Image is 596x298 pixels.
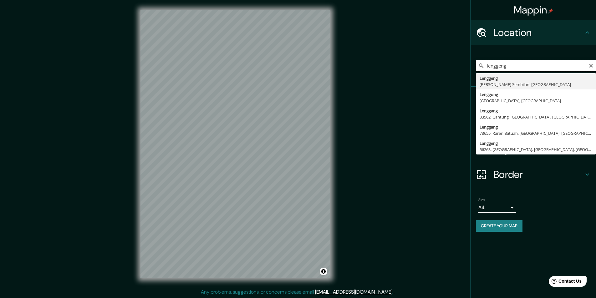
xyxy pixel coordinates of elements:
div: . [394,288,395,296]
div: Lenggang [480,124,592,130]
div: 73655, Raren Batuah, [GEOGRAPHIC_DATA], [GEOGRAPHIC_DATA], [GEOGRAPHIC_DATA] [480,130,592,136]
div: Style [471,112,596,137]
div: Langgeng [480,140,592,146]
p: Any problems, suggestions, or concerns please email . [201,288,393,296]
div: 33562, Gantung, [GEOGRAPHIC_DATA], [GEOGRAPHIC_DATA], [GEOGRAPHIC_DATA] [480,114,592,120]
div: Lenggang [480,108,592,114]
div: Lenggeng [480,75,592,81]
h4: Location [493,26,583,39]
div: Layout [471,137,596,162]
div: Border [471,162,596,187]
div: [PERSON_NAME] Sembilan, [GEOGRAPHIC_DATA] [480,81,592,88]
button: Clear [588,62,593,68]
img: pin-icon.png [548,8,553,13]
h4: Layout [493,143,583,156]
h4: Mappin [514,4,553,16]
div: Lenggong [480,91,592,98]
button: Toggle attribution [320,268,327,275]
a: [EMAIL_ADDRESS][DOMAIN_NAME] [315,289,392,295]
div: . [393,288,394,296]
div: Pins [471,87,596,112]
div: 56263, [GEOGRAPHIC_DATA], [GEOGRAPHIC_DATA], [GEOGRAPHIC_DATA], [GEOGRAPHIC_DATA] [480,146,592,153]
button: Create your map [476,220,522,232]
iframe: Help widget launcher [540,274,589,291]
h4: Border [493,168,583,181]
div: A4 [478,203,516,213]
label: Size [478,197,485,203]
canvas: Map [140,10,330,278]
div: Location [471,20,596,45]
div: [GEOGRAPHIC_DATA], [GEOGRAPHIC_DATA] [480,98,592,104]
input: Pick your city or area [476,60,596,71]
